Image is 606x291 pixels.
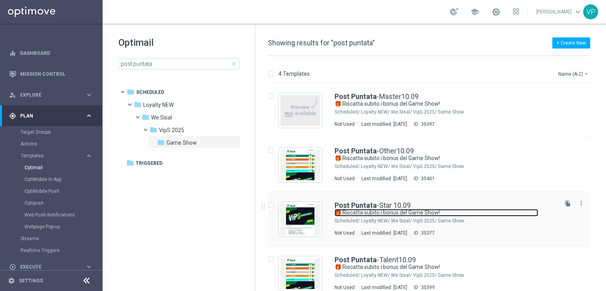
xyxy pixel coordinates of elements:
[335,209,538,216] a: 🎁 Riscatta subito i bonus del Game Show!
[21,153,77,158] span: Templates
[361,218,556,224] div: Scheduled/Loyalty NEW/We Sisal/VipS 2025/Game Show
[410,175,435,182] div: ID:
[24,185,102,197] div: OptiMobile Push
[335,147,414,155] a: Post Puntata-Other10.09
[21,235,82,242] a: Streams
[24,221,102,233] div: Webpage Pop-up
[9,112,16,119] i: gps_fixed
[335,147,377,155] b: Post Puntata
[136,89,164,96] span: Scheduled
[335,202,411,209] a: Post Puntata-Star 10.09
[358,175,410,182] div: Last modified: [DATE]
[159,127,184,134] span: VipS 2025
[260,83,604,138] div: Press SPACE to select this row.
[583,4,598,19] div: VP
[563,198,573,209] button: file_copy
[268,39,375,47] span: Showing results for "post puntata"
[335,263,556,271] div: 🎁 Riscatta subito i bonus del Game Show!
[85,263,93,270] i: keyboard_arrow_right
[9,63,93,84] div: Mission Control
[281,149,320,180] img: 35401.jpeg
[9,263,16,270] i: play_circle_outline
[552,37,590,48] button: + Create New
[85,91,93,99] i: keyboard_arrow_right
[21,141,82,147] a: Actions
[24,176,82,183] a: OptiMobile In-App
[85,152,93,160] i: keyboard_arrow_right
[21,150,102,233] div: Templates
[335,209,556,216] div: 🎁 Riscatta subito i bonus del Game Show!
[85,112,93,119] i: keyboard_arrow_right
[150,126,157,134] i: folder
[335,284,355,291] div: Not Used
[157,138,165,146] i: folder
[21,138,102,150] div: Actions
[24,200,82,206] a: Optipush
[21,129,82,135] a: Target Groups
[21,153,93,159] button: Templates keyboard_arrow_right
[335,100,538,108] a: 🎁 Riscatta subito i bonus del Game Show!
[335,93,419,100] a: Post Puntata-Master10.09
[361,272,556,278] div: Scheduled/Loyalty NEW/We Sisal/VipS 2025/Game Show
[231,61,237,67] span: close
[9,263,85,270] div: Execute
[410,230,435,236] div: ID:
[9,50,16,57] i: equalizer
[335,201,377,209] b: Post Puntata
[335,256,377,264] b: Post Puntata
[578,200,584,206] i: more_vert
[143,101,174,108] span: Loyalty NEW
[24,164,82,171] a: Optimail
[557,69,590,78] button: Name (A-Z)arrow_drop_down
[20,265,85,269] span: Execute
[470,7,479,16] span: school
[24,197,102,209] div: Optipush
[9,112,85,119] div: Plan
[20,43,93,63] a: Dashboard
[335,155,556,162] div: 🎁 Riscatta subito i bonus del Game Show!
[24,224,82,230] a: Webpage Pop-up
[9,91,85,99] div: Explore
[335,163,360,170] div: Scheduled/
[21,126,102,138] div: Target Groups
[583,71,589,77] i: arrow_drop_down
[9,91,16,99] i: person_search
[421,121,435,127] div: 35397
[127,88,135,96] i: folder
[9,113,93,119] button: gps_fixed Plan keyboard_arrow_right
[118,36,239,49] h1: Optimail
[142,113,150,121] i: folder
[126,159,134,167] i: folder
[9,50,93,56] button: equalizer Dashboard
[260,138,604,192] div: Press SPACE to select this row.
[335,218,360,224] div: Scheduled/
[9,92,93,98] button: person_search Explore keyboard_arrow_right
[24,162,102,173] div: Optimail
[21,247,82,254] a: Realtime Triggers
[151,114,172,121] span: We Sisal
[410,284,435,291] div: ID:
[335,155,538,162] a: 🎁 Riscatta subito i bonus del Game Show!
[358,284,410,291] div: Last modified: [DATE]
[335,263,538,271] a: 🎁 Riscatta subito i bonus del Game Show!
[279,70,310,77] p: 4 Templates
[118,58,239,69] input: Search Template
[134,101,142,108] i: folder
[24,212,82,218] a: Web Push Notifications
[410,121,435,127] div: ID:
[9,43,93,63] div: Dashboard
[421,175,435,182] div: 35401
[20,114,85,118] span: Plan
[335,256,416,263] a: Post Puntata-Talent10.09
[565,200,571,207] i: file_copy
[361,109,556,115] div: Scheduled/Loyalty NEW/We Sisal/VipS 2025/Game Show
[574,7,582,16] span: keyboard_arrow_down
[577,198,585,208] button: more_vert
[19,278,43,283] a: Settings
[9,264,93,270] button: play_circle_outline Execute keyboard_arrow_right
[358,230,410,236] div: Last modified: [DATE]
